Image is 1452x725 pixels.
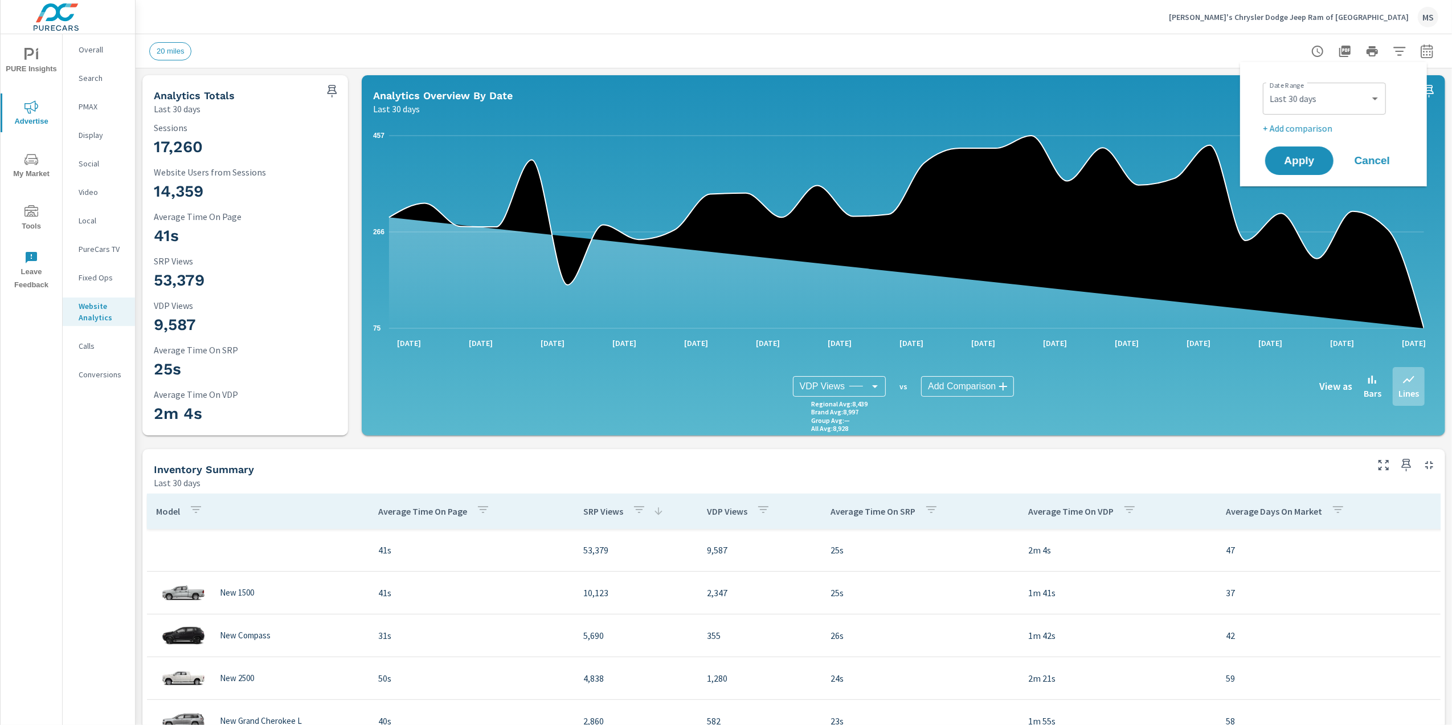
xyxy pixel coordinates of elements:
p: Display [79,129,126,141]
p: Average Time On Page [378,506,467,517]
p: 25s [831,586,1010,600]
p: Average Time On VDP [1028,506,1114,517]
div: PureCars TV [63,241,135,258]
text: 457 [373,132,385,140]
p: 2m 21s [1028,671,1208,685]
h6: View as [1319,381,1352,392]
p: [DATE] [1107,337,1147,349]
button: Minimize Widget [1420,456,1438,474]
div: Add Comparison [921,376,1014,397]
img: glamour [161,661,206,695]
h3: 41s [154,226,337,246]
p: [DATE] [891,337,931,349]
h3: 53,379 [154,271,337,290]
text: 75 [373,324,381,332]
p: [DATE] [461,337,501,349]
h3: 9,587 [154,315,337,335]
p: [DATE] [748,337,788,349]
p: Average Time On SRP [154,345,337,355]
p: 59 [1226,671,1428,685]
div: Overall [63,41,135,58]
span: PURE Insights [4,48,59,76]
p: Last 30 days [154,476,201,490]
p: VDP Views [707,506,747,517]
p: [DATE] [820,337,860,349]
p: [DATE] [963,337,1003,349]
p: Regional Avg : 8,439 [811,400,868,408]
p: Average Days On Market [1226,506,1322,517]
p: 53,379 [583,543,689,557]
p: Video [79,186,126,198]
p: [DATE] [676,337,716,349]
h3: 25s [154,360,337,379]
p: [DATE] [389,337,429,349]
h3: 14,359 [154,182,337,201]
p: SRP Views [154,256,337,266]
p: PMAX [79,101,126,112]
p: VDP Views [154,300,337,311]
p: 355 [707,629,812,642]
span: Tools [4,205,59,233]
p: New 2500 [220,673,254,683]
p: Lines [1398,386,1419,400]
p: Website Analytics [79,300,126,323]
div: Search [63,70,135,87]
div: Social [63,155,135,172]
img: glamour [161,576,206,610]
h3: 2m 4s [154,404,337,423]
p: Average Time On Page [154,211,337,222]
span: Cancel [1349,156,1395,166]
button: Apply Filters [1388,40,1411,63]
img: glamour [161,618,206,653]
span: VDP Views [800,381,845,392]
p: 1m 41s [1028,586,1208,600]
p: Calls [79,340,126,352]
div: VDP Views [793,376,886,397]
p: + Add comparison [1263,121,1409,135]
p: 25s [831,543,1010,557]
div: MS [1418,7,1438,27]
p: [DATE] [1250,337,1290,349]
span: Save this to your personalized report [1397,456,1416,474]
p: Average Time On SRP [831,506,915,517]
p: Last 30 days [373,102,420,116]
h5: Analytics Overview By Date [373,89,513,101]
div: Video [63,184,135,201]
div: Local [63,212,135,229]
h5: Analytics Totals [154,89,235,101]
p: [DATE] [1179,337,1218,349]
p: 41s [378,586,565,600]
p: 37 [1226,586,1428,600]
p: SRP Views [583,506,623,517]
p: 41s [378,543,565,557]
span: Apply [1277,156,1322,166]
button: Apply [1265,146,1334,175]
p: vs [886,381,921,392]
p: New Compass [220,630,271,641]
p: Social [79,158,126,169]
p: All Avg : 8,928 [811,425,848,433]
p: [DATE] [533,337,572,349]
p: [DATE] [1035,337,1075,349]
p: Model [156,506,180,517]
p: Bars [1364,386,1381,400]
p: [PERSON_NAME]'s Chrysler Dodge Jeep Ram of [GEOGRAPHIC_DATA] [1169,12,1409,22]
button: Print Report [1361,40,1384,63]
div: PMAX [63,98,135,115]
p: Average Time On VDP [154,389,337,400]
div: Conversions [63,366,135,383]
p: Conversions [79,369,126,380]
p: Sessions [154,123,337,133]
h3: 17,260 [154,137,337,157]
button: Make Fullscreen [1375,456,1393,474]
p: 1m 42s [1028,629,1208,642]
p: Search [79,72,126,84]
div: Calls [63,337,135,355]
p: 1,280 [707,671,812,685]
p: Local [79,215,126,226]
div: Website Analytics [63,298,135,326]
p: 5,690 [583,629,689,642]
span: Advertise [4,100,59,128]
span: Add Comparison [928,381,996,392]
p: Overall [79,44,126,55]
